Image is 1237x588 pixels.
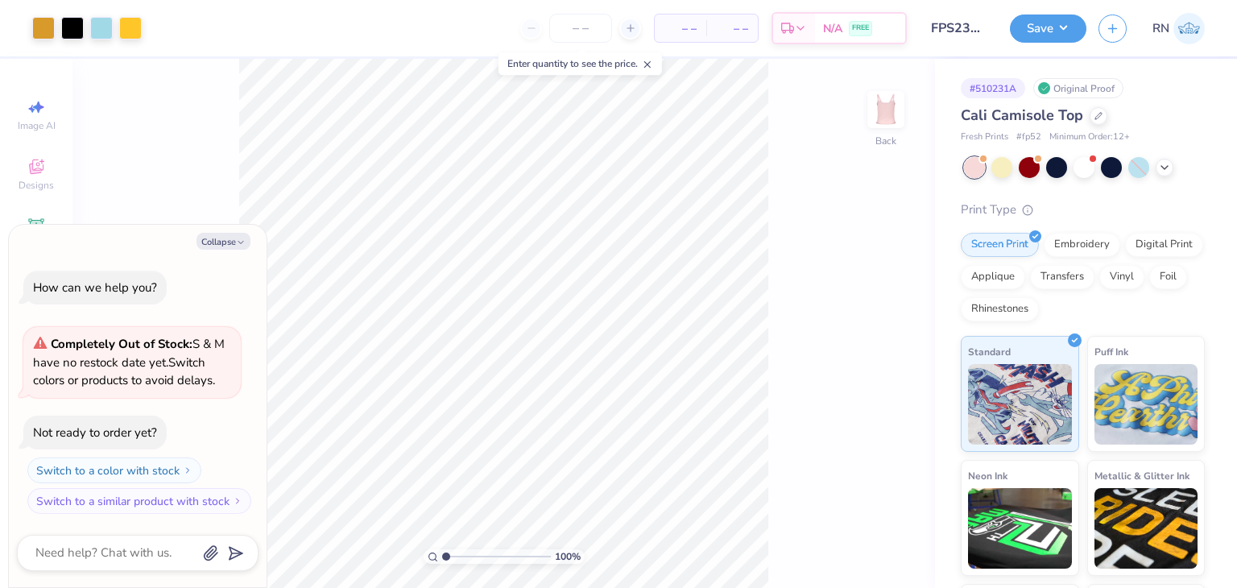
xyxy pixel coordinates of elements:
div: How can we help you? [33,280,157,296]
img: Neon Ink [968,488,1072,569]
input: Untitled Design [919,12,998,44]
span: Minimum Order: 12 + [1049,130,1130,144]
span: # fp52 [1016,130,1041,144]
img: Switch to a similar product with stock [233,496,242,506]
div: Enter quantity to see the price. [499,52,662,75]
div: Original Proof [1033,78,1123,98]
img: Puff Ink [1094,364,1198,445]
div: Embroidery [1044,233,1120,257]
span: Neon Ink [968,467,1007,484]
div: Vinyl [1099,265,1144,289]
div: Digital Print [1125,233,1203,257]
button: Collapse [197,233,250,250]
div: Applique [961,265,1025,289]
strong: Completely Out of Stock: [51,336,192,352]
div: Foil [1149,265,1187,289]
span: Fresh Prints [961,130,1008,144]
span: N/A [823,20,842,37]
div: Not ready to order yet? [33,424,157,441]
span: – – [716,20,748,37]
button: Switch to a color with stock [27,458,201,483]
span: S & M have no restock date yet. Switch colors or products to avoid delays. [33,336,225,388]
div: Transfers [1030,265,1094,289]
img: Metallic & Glitter Ink [1094,488,1198,569]
img: Switch to a color with stock [183,466,192,475]
div: Rhinestones [961,297,1039,321]
a: RN [1152,13,1205,44]
button: Save [1010,14,1086,43]
div: Back [875,134,896,148]
div: Print Type [961,201,1205,219]
span: – – [664,20,697,37]
span: FREE [852,23,869,34]
img: Roumella Nina Monge [1173,13,1205,44]
img: Back [870,93,902,126]
button: Switch to a similar product with stock [27,488,251,514]
input: – – [549,14,612,43]
img: Standard [968,364,1072,445]
span: Puff Ink [1094,343,1128,360]
div: Screen Print [961,233,1039,257]
span: Metallic & Glitter Ink [1094,467,1189,484]
span: Image AI [18,119,56,132]
span: Designs [19,179,54,192]
div: # 510231A [961,78,1025,98]
span: 100 % [555,549,581,564]
span: RN [1152,19,1169,38]
span: Cali Camisole Top [961,106,1083,125]
span: Standard [968,343,1011,360]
